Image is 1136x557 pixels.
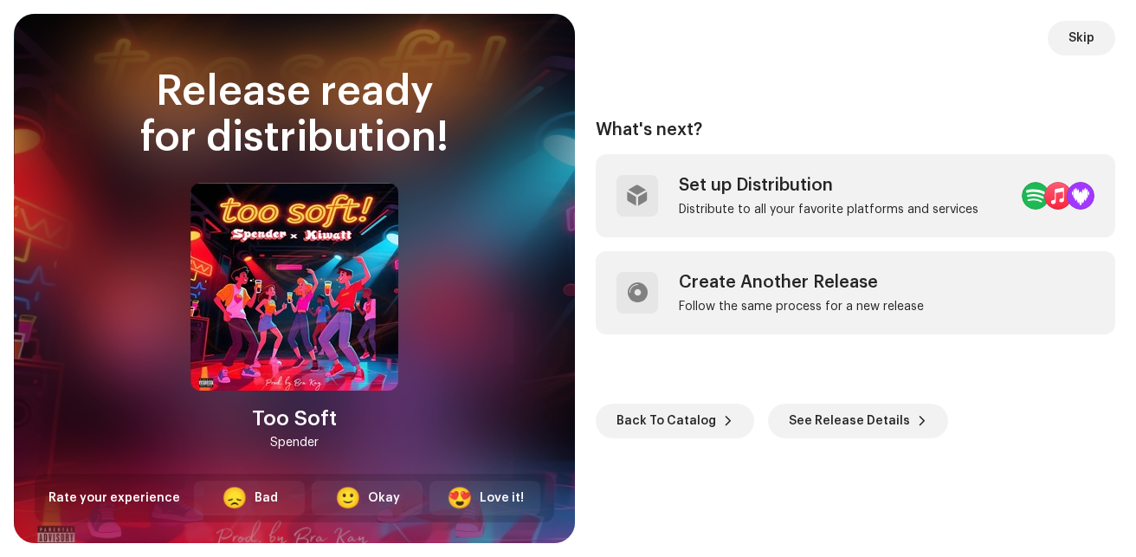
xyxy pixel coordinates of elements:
re-a-post-create-item: Set up Distribution [596,154,1115,237]
div: 😍 [447,488,473,508]
div: 😞 [222,488,248,508]
div: Release ready for distribution! [35,69,554,161]
button: Skip [1048,21,1115,55]
button: See Release Details [768,404,948,438]
button: Back To Catalog [596,404,754,438]
div: What's next? [596,120,1115,140]
div: Create Another Release [679,272,924,293]
div: Love it! [480,489,524,508]
span: Rate your experience [48,492,180,504]
div: Spender [270,432,319,453]
div: Too Soft [252,405,337,432]
div: Distribute to all your favorite platforms and services [679,203,978,217]
span: See Release Details [789,404,910,438]
span: Skip [1068,21,1094,55]
span: Back To Catalog [616,404,716,438]
div: Okay [368,489,400,508]
div: Follow the same process for a new release [679,300,924,314]
div: 🙂 [335,488,361,508]
div: Bad [255,489,278,508]
div: Set up Distribution [679,175,978,196]
img: 36b628b2-eb85-4a84-a46b-fc122f65a3aa [190,183,398,391]
re-a-post-create-item: Create Another Release [596,251,1115,334]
